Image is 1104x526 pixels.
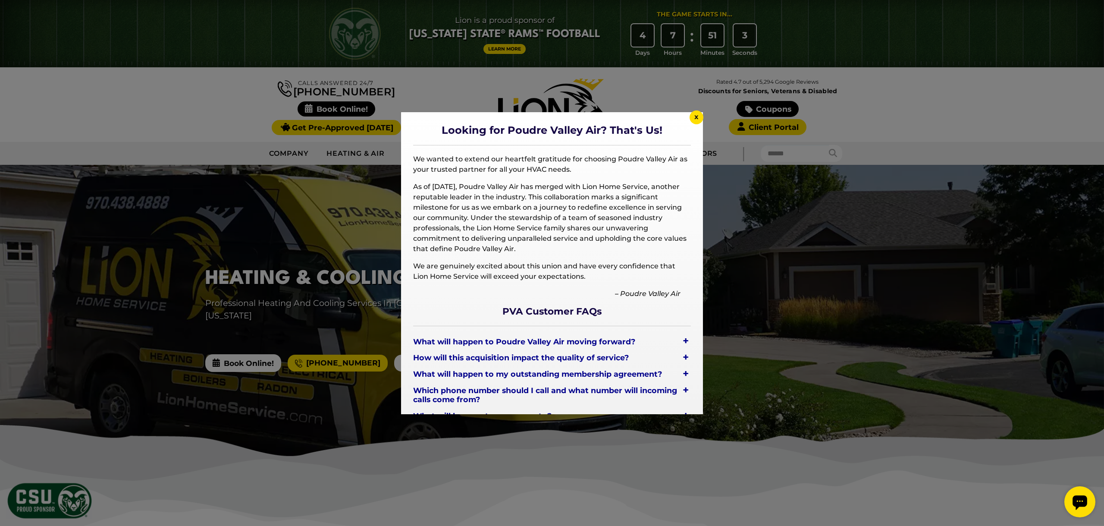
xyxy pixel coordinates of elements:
p: We are genuinely excited about this union and have every confidence that Lion Home Service will e... [413,261,691,282]
span: What will happen to Poudre Valley Air moving forward? [413,335,637,348]
p: – Poudre Valley Air [413,289,691,299]
span: How will this acquisition impact the quality of service? [413,351,630,364]
span: Which phone number should I call and what number will incoming calls come from? [413,384,681,406]
span: What will happen to my warranty? [413,409,553,422]
div: + [681,368,691,380]
span: PVA Customer FAQs [413,306,691,317]
div: + [681,384,691,396]
div: Open chat widget [3,3,34,35]
span: x [694,113,699,121]
span: What will happen to my outstanding membership agreement? [413,368,664,381]
p: We wanted to extend our heartfelt gratitude for choosing Poudre Valley Air as your trusted partne... [413,154,691,175]
div: + [681,335,691,347]
div: + [681,351,691,363]
div: + [681,409,691,422]
span: Looking for Poudre Valley Air? That's Us! [413,124,691,137]
p: As of [DATE], Poudre Valley Air has merged with Lion Home Service, another reputable leader in th... [413,182,691,254]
